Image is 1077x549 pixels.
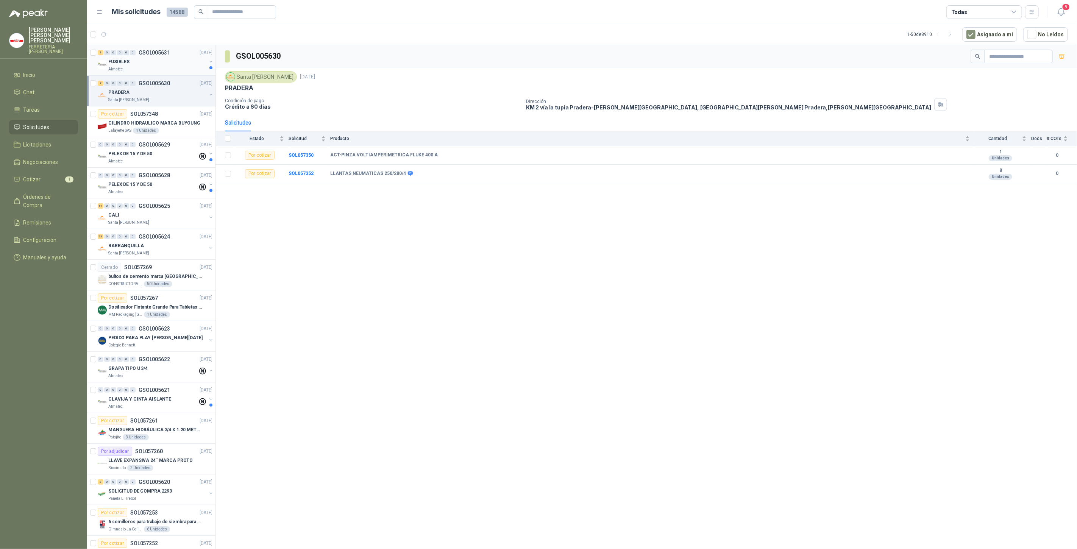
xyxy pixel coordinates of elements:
a: 11 0 0 0 0 0 GSOL005625[DATE] Company LogoCALISanta [PERSON_NAME] [98,201,214,226]
span: 14588 [167,8,188,17]
div: 0 [130,50,136,55]
span: search [198,9,204,14]
div: 0 [117,234,123,239]
div: 2 [98,81,103,86]
p: Condición de pago [225,98,520,103]
p: LLAVE EXPANSIVA 24¨ MARCA PROTO [108,457,193,464]
a: Configuración [9,233,78,247]
p: Almatec [108,66,123,72]
span: Estado [236,136,278,141]
a: 3 0 0 0 0 0 GSOL005620[DATE] Company LogoSOLICITUD DE COMPRA 2293Panela El Trébol [98,477,214,502]
p: Panela El Trébol [108,496,136,502]
img: Company Logo [98,122,107,131]
img: Company Logo [98,60,107,69]
a: 53 0 0 0 0 0 GSOL005624[DATE] Company LogoBARRANQUILLASanta [PERSON_NAME] [98,232,214,256]
b: LLANTAS NEUMATICAS 250/280/4 [330,171,406,177]
a: 0 0 0 0 0 0 GSOL005629[DATE] Company LogoPELEX DE 15 Y DE 50Almatec [98,140,214,164]
p: Santa [PERSON_NAME] [108,220,149,226]
b: 0 [1047,170,1068,177]
div: 0 [123,234,129,239]
div: 2 Unidades [127,465,153,471]
p: bultos de cemento marca [GEOGRAPHIC_DATA][PERSON_NAME]- Entrega en [GEOGRAPHIC_DATA]-Cauca [108,273,203,280]
a: 2 0 0 0 0 0 GSOL005630[DATE] Company LogoPRADERASanta [PERSON_NAME] [98,79,214,103]
div: 0 [130,203,136,209]
p: GSOL005623 [139,326,170,331]
div: Por cotizar [98,416,127,425]
p: Santa [PERSON_NAME] [108,250,149,256]
b: ACT-PINZA VOLTIAMPERIMETRICA FLUKE 400 A [330,152,438,158]
th: # COTs [1047,131,1077,146]
span: Solicitudes [23,123,50,131]
img: Company Logo [98,336,107,345]
p: [DATE] [200,540,212,547]
a: Licitaciones [9,137,78,152]
img: Company Logo [98,428,107,437]
p: GSOL005622 [139,357,170,362]
div: 0 [98,142,103,147]
p: SOL057267 [130,295,158,301]
p: SOL057260 [135,449,163,454]
img: Company Logo [98,520,107,529]
p: [DATE] [200,172,212,179]
p: [DATE] [200,448,212,455]
a: Por cotizarSOL057348[DATE] Company LogoCILINDRO HIDRAULICO MARCA BUYOUNGLafayette SAS1 Unidades [87,106,215,137]
button: No Leídos [1023,27,1068,42]
p: Biocirculo [108,465,126,471]
p: CILINDRO HIDRAULICO MARCA BUYOUNG [108,120,200,127]
a: 0 0 0 0 0 0 GSOL005628[DATE] Company LogoPELEX DE 15 Y DE 50Almatec [98,171,214,195]
div: 0 [111,173,116,178]
div: 0 [111,326,116,331]
div: 0 [117,142,123,147]
p: GRAPA TIPO U 3/4 [108,365,148,372]
div: 0 [104,173,110,178]
a: 3 0 0 0 0 0 GSOL005631[DATE] Company LogoFUSIBLESAlmatec [98,48,214,72]
p: [DATE] [200,417,212,424]
p: FERRETERIA [PERSON_NAME] [29,45,78,54]
span: 1 [65,176,73,182]
p: PRADERA [225,84,253,92]
p: Lafayette SAS [108,128,131,134]
div: 0 [117,203,123,209]
p: [DATE] [200,356,212,363]
p: [DATE] [200,295,212,302]
p: PEDIDO PARA PLAY [PERSON_NAME][DATE] [108,334,203,342]
div: 0 [130,142,136,147]
div: Todas [951,8,967,16]
div: 1 Unidades [144,312,170,318]
span: Negociaciones [23,158,58,166]
p: PELEX DE 15 Y DE 50 [108,181,152,188]
a: 0 0 0 0 0 0 GSOL005623[DATE] Company LogoPEDIDO PARA PLAY [PERSON_NAME][DATE]Colegio Bennett [98,324,214,348]
img: Company Logo [226,73,235,81]
div: Cerrado [98,263,121,272]
div: Por cotizar [98,539,127,548]
div: Por cotizar [98,293,127,303]
div: 0 [123,479,129,485]
a: SOL057352 [289,171,314,176]
p: Santa [PERSON_NAME] [108,97,149,103]
img: Company Logo [98,306,107,315]
p: Patojito [108,434,121,440]
div: 0 [123,203,129,209]
img: Company Logo [98,490,107,499]
p: GSOL005624 [139,234,170,239]
img: Company Logo [98,367,107,376]
a: Por cotizarSOL057261[DATE] Company LogoMANGUERA HIDRÁULICA 3/4 X 1.20 METROS DE LONGITUD HR-HR-AC... [87,413,215,444]
p: [DATE] [200,325,212,332]
div: 1 - 50 de 8910 [907,28,956,41]
a: Órdenes de Compra [9,190,78,212]
div: 6 Unidades [144,526,170,532]
div: 53 [98,234,103,239]
div: 0 [98,357,103,362]
a: Remisiones [9,215,78,230]
p: [DATE] [200,387,212,394]
a: Tareas [9,103,78,117]
div: 0 [117,479,123,485]
p: SOL057253 [130,510,158,515]
span: # COTs [1047,136,1062,141]
button: 8 [1054,5,1068,19]
a: 0 0 0 0 0 0 GSOL005621[DATE] Company LogoCLAVIJA Y CINTA AISLANTEAlmatec [98,385,214,410]
div: 0 [117,326,123,331]
div: 3 Unidades [123,434,149,440]
span: search [975,54,980,59]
